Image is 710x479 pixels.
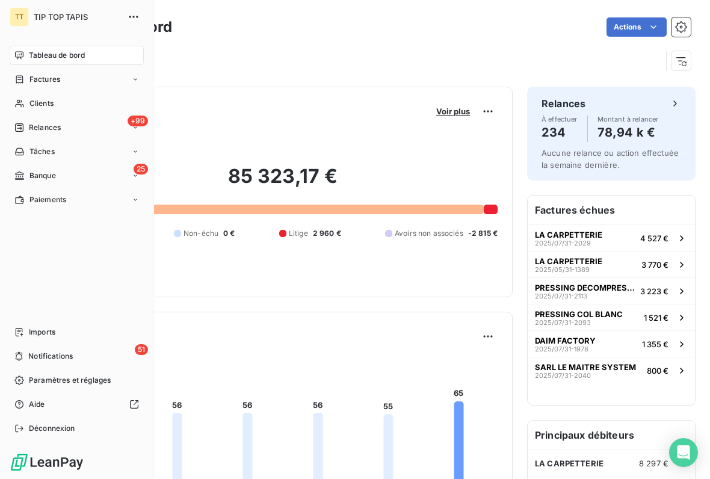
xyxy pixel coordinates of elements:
[29,375,111,386] span: Paramètres et réglages
[128,116,148,126] span: +99
[640,286,668,296] span: 3 223 €
[528,357,695,383] button: SARL LE MAITRE SYSTEM2025/07/31-2040800 €
[10,142,144,161] a: Tâches
[644,313,668,323] span: 1 521 €
[669,438,698,467] div: Open Intercom Messenger
[29,170,56,181] span: Banque
[395,228,463,239] span: Avoirs non associés
[535,309,623,319] span: PRESSING COL BLANC
[29,146,55,157] span: Tâches
[34,12,120,22] span: TIP TOP TAPIS
[10,395,144,414] a: Aide
[29,399,45,410] span: Aide
[535,266,590,273] span: 2025/05/31-1389
[29,194,66,205] span: Paiements
[640,233,668,243] span: 4 527 €
[468,228,498,239] span: -2 815 €
[535,459,603,468] span: LA CARPETTERIE
[10,190,144,209] a: Paiements
[10,94,144,113] a: Clients
[642,339,668,349] span: 1 355 €
[134,164,148,175] span: 25
[528,224,695,251] button: LA CARPETTERIE2025/07/31-20294 527 €
[535,230,602,239] span: LA CARPETTERIE
[542,123,578,142] h4: 234
[535,372,591,379] span: 2025/07/31-2040
[535,292,587,300] span: 2025/07/31-2113
[184,228,218,239] span: Non-échu
[597,116,659,123] span: Montant à relancer
[29,423,75,434] span: Déconnexion
[528,277,695,304] button: PRESSING DECOMPRESSING2025/07/31-21133 223 €
[542,148,679,170] span: Aucune relance ou action effectuée la semaine dernière.
[10,323,144,342] a: Imports
[542,96,585,111] h6: Relances
[29,98,54,109] span: Clients
[535,256,602,266] span: LA CARPETTERIE
[528,251,695,277] button: LA CARPETTERIE2025/05/31-13893 770 €
[10,166,144,185] a: 25Banque
[528,304,695,330] button: PRESSING COL BLANC2025/07/31-20931 521 €
[535,319,591,326] span: 2025/07/31-2093
[68,164,498,200] h2: 85 323,17 €
[597,123,659,142] h4: 78,94 k €
[10,453,84,472] img: Logo LeanPay
[10,118,144,137] a: +99Relances
[639,459,668,468] span: 8 297 €
[436,107,470,116] span: Voir plus
[28,351,73,362] span: Notifications
[535,336,596,345] span: DAIM FACTORY
[10,371,144,390] a: Paramètres et réglages
[10,46,144,65] a: Tableau de bord
[433,106,474,117] button: Voir plus
[135,344,148,355] span: 51
[313,228,341,239] span: 2 960 €
[641,260,668,270] span: 3 770 €
[29,122,61,133] span: Relances
[535,239,591,247] span: 2025/07/31-2029
[528,196,695,224] h6: Factures échues
[29,74,60,85] span: Factures
[289,228,308,239] span: Litige
[535,362,636,372] span: SARL LE MAITRE SYSTEM
[223,228,235,239] span: 0 €
[528,330,695,357] button: DAIM FACTORY2025/07/31-19781 355 €
[535,283,635,292] span: PRESSING DECOMPRESSING
[29,50,85,61] span: Tableau de bord
[647,366,668,375] span: 800 €
[29,327,55,338] span: Imports
[542,116,578,123] span: À effectuer
[607,17,667,37] button: Actions
[535,345,588,353] span: 2025/07/31-1978
[10,70,144,89] a: Factures
[528,421,695,450] h6: Principaux débiteurs
[10,7,29,26] div: TT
